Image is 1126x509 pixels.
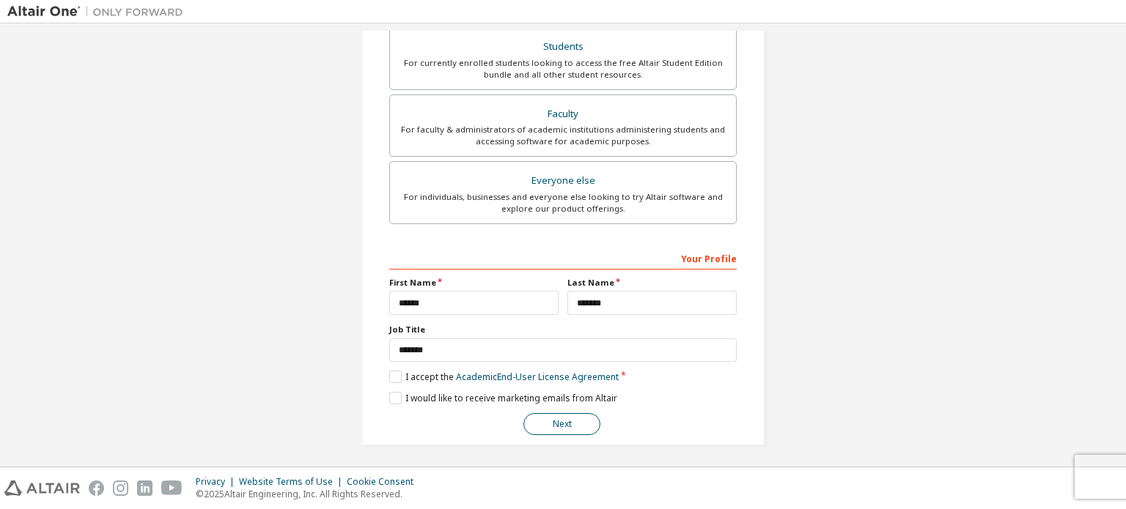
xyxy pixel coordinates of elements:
[567,277,737,289] label: Last Name
[399,191,727,215] div: For individuals, businesses and everyone else looking to try Altair software and explore our prod...
[7,4,191,19] img: Altair One
[399,37,727,57] div: Students
[89,480,104,496] img: facebook.svg
[523,413,600,435] button: Next
[456,371,619,383] a: Academic End-User License Agreement
[399,124,727,147] div: For faculty & administrators of academic institutions administering students and accessing softwa...
[389,392,617,404] label: I would like to receive marketing emails from Altair
[389,371,619,383] label: I accept the
[196,488,422,500] p: © 2025 Altair Engineering, Inc. All Rights Reserved.
[399,57,727,81] div: For currently enrolled students looking to access the free Altair Student Edition bundle and all ...
[347,476,422,488] div: Cookie Consent
[389,246,737,270] div: Your Profile
[196,476,239,488] div: Privacy
[137,480,152,496] img: linkedin.svg
[239,476,347,488] div: Website Terms of Use
[4,480,80,496] img: altair_logo.svg
[113,480,128,496] img: instagram.svg
[399,104,727,125] div: Faculty
[389,277,559,289] label: First Name
[161,480,183,496] img: youtube.svg
[399,171,727,191] div: Everyone else
[389,324,737,335] label: Job Title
